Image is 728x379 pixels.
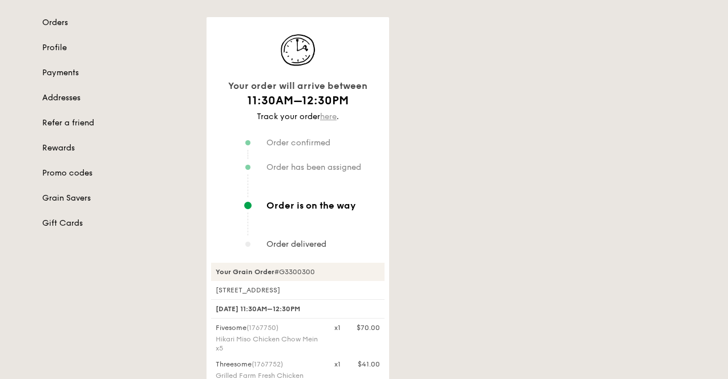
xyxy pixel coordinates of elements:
h1: 11:30AM–12:30PM [211,93,385,109]
img: icon-track-normal@2x.d40d1303.png [269,31,326,70]
a: Profile [42,42,193,54]
div: Threesome [216,360,321,369]
div: Track your order . [211,111,385,123]
span: Order delivered [266,239,326,249]
a: Grain Savers [42,193,193,204]
a: Orders [42,17,193,28]
a: Payments [42,67,193,79]
div: [DATE] 11:30AM–12:30PM [211,299,385,319]
span: (1767750) [246,324,278,332]
div: Your order will arrive between [211,79,385,93]
div: $70.00 [357,323,380,332]
div: x1 [334,323,341,332]
div: #G3300300 [211,263,385,281]
span: Order is on the way [266,201,356,210]
div: x1 [334,360,341,369]
span: (1767752) [252,360,283,368]
strong: Your Grain Order [216,268,274,276]
a: Gift Cards [42,218,193,229]
div: [STREET_ADDRESS] [211,286,385,295]
a: Promo codes [42,168,193,179]
div: Fivesome [216,323,321,332]
span: Order has been assigned [266,162,361,172]
span: Order confirmed [266,138,330,148]
div: $41.00 [358,360,380,369]
div: Hikari Miso Chicken Chow Mein x5 [216,335,321,353]
a: Refer a friend [42,117,193,129]
a: Addresses [42,92,193,104]
a: here [320,112,337,121]
a: Rewards [42,142,193,154]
